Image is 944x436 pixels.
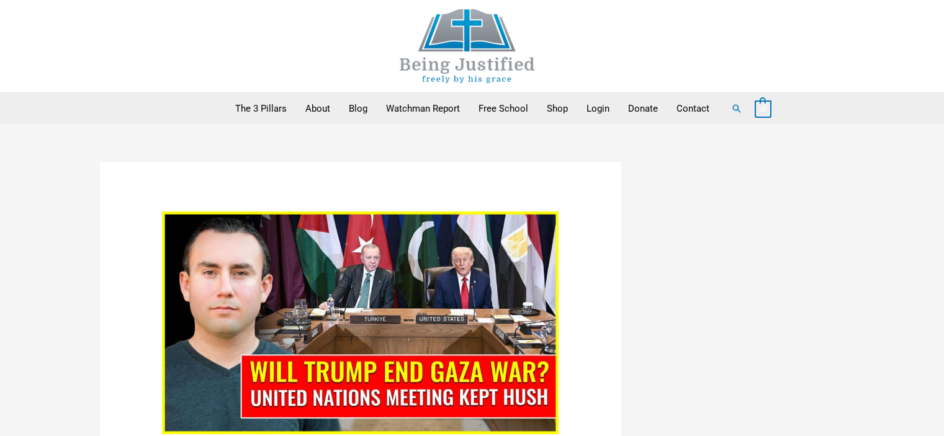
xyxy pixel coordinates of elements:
a: Contact [667,93,719,124]
a: Login [577,93,619,124]
a: Donate [619,93,667,124]
a: About [296,93,339,124]
a: View Shopping Cart, empty [755,103,771,114]
a: Blog [339,93,377,124]
a: Shop [537,93,577,124]
a: Watchman Report [377,93,469,124]
nav: Primary Site Navigation [226,93,719,124]
span: 0 [761,104,765,113]
img: Being Justified [374,9,560,83]
a: Search button [731,103,742,114]
a: The 3 Pillars [226,93,296,124]
a: Free School [469,93,537,124]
